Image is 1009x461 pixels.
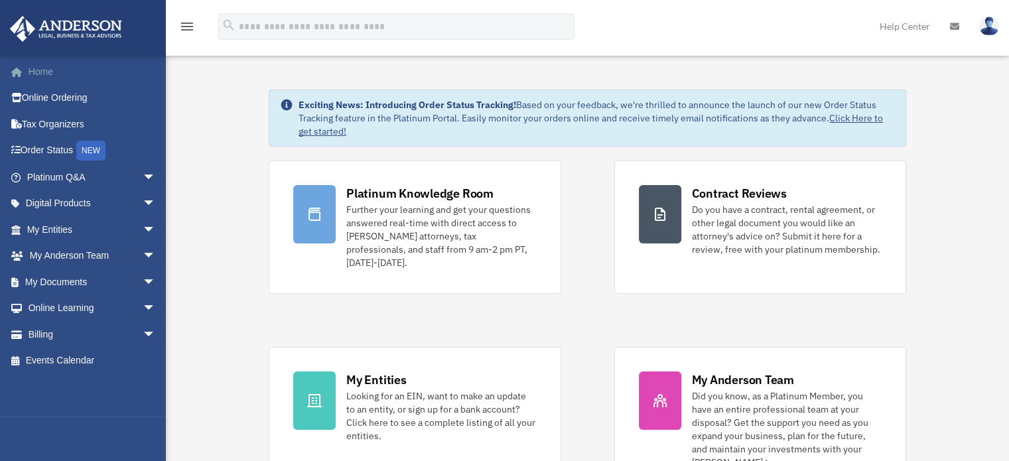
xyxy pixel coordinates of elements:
[9,243,176,269] a: My Anderson Teamarrow_drop_down
[179,19,195,34] i: menu
[143,295,169,322] span: arrow_drop_down
[143,190,169,218] span: arrow_drop_down
[9,137,176,165] a: Order StatusNEW
[692,371,794,388] div: My Anderson Team
[222,18,236,33] i: search
[143,269,169,296] span: arrow_drop_down
[179,23,195,34] a: menu
[6,16,126,42] img: Anderson Advisors Platinum Portal
[614,161,906,294] a: Contract Reviews Do you have a contract, rental agreement, or other legal document you would like...
[143,164,169,191] span: arrow_drop_down
[346,389,536,442] div: Looking for an EIN, want to make an update to an entity, or sign up for a bank account? Click her...
[76,141,105,161] div: NEW
[143,321,169,348] span: arrow_drop_down
[979,17,999,36] img: User Pic
[9,295,176,322] a: Online Learningarrow_drop_down
[9,111,176,137] a: Tax Organizers
[692,185,787,202] div: Contract Reviews
[9,190,176,217] a: Digital Productsarrow_drop_down
[9,321,176,348] a: Billingarrow_drop_down
[9,216,176,243] a: My Entitiesarrow_drop_down
[9,85,176,111] a: Online Ordering
[9,58,176,85] a: Home
[9,164,176,190] a: Platinum Q&Aarrow_drop_down
[299,98,895,138] div: Based on your feedback, we're thrilled to announce the launch of our new Order Status Tracking fe...
[692,203,882,256] div: Do you have a contract, rental agreement, or other legal document you would like an attorney's ad...
[9,269,176,295] a: My Documentsarrow_drop_down
[346,203,536,269] div: Further your learning and get your questions answered real-time with direct access to [PERSON_NAM...
[346,185,494,202] div: Platinum Knowledge Room
[299,112,883,137] a: Click Here to get started!
[143,216,169,243] span: arrow_drop_down
[346,371,406,388] div: My Entities
[299,99,516,111] strong: Exciting News: Introducing Order Status Tracking!
[143,243,169,270] span: arrow_drop_down
[269,161,561,294] a: Platinum Knowledge Room Further your learning and get your questions answered real-time with dire...
[9,348,176,374] a: Events Calendar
